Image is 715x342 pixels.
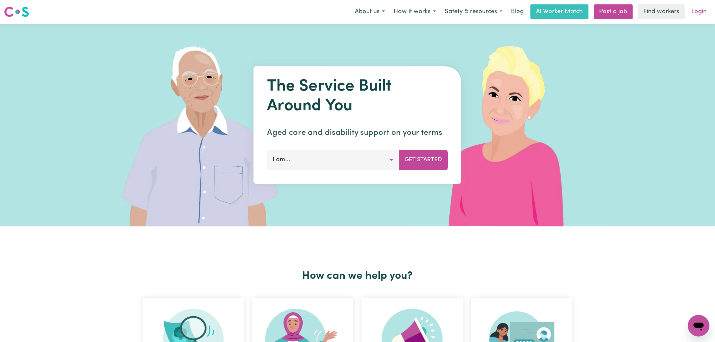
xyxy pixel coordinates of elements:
a: Careseekers logo [4,4,29,20]
iframe: Button to launch messaging window [688,315,710,337]
button: I am... [267,150,399,170]
a: Blog [507,4,528,19]
h1: The Service Built Around You [267,77,448,116]
a: Find workers [638,4,685,19]
img: Careseekers logo [4,6,29,18]
button: Safety & resources [440,5,507,19]
a: Login [688,4,711,19]
p: Aged care and disability support on your terms [267,127,448,139]
a: AI Worker Match [531,4,589,19]
a: Post a job [594,4,633,19]
button: About us [350,5,389,19]
button: How it works [389,5,440,19]
h2: How can we help you? [139,270,576,283]
button: Get Started [399,150,448,170]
